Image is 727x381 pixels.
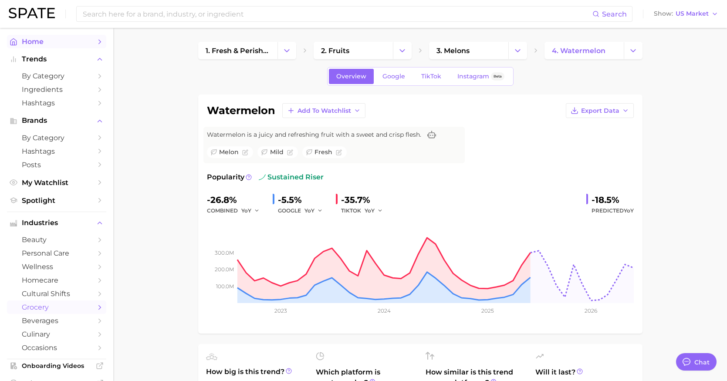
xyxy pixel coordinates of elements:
img: SPATE [9,8,55,18]
img: sustained riser [259,174,266,181]
a: Hashtags [7,145,106,158]
input: Search here for a brand, industry, or ingredient [82,7,592,21]
a: by Category [7,69,106,83]
a: 2. fruits [314,42,393,59]
div: GOOGLE [278,206,329,216]
span: Overview [336,73,366,80]
tspan: 2024 [377,307,390,314]
span: 1. fresh & perishable foods [206,47,270,55]
button: YoY [241,206,260,216]
span: Onboarding Videos [22,362,91,370]
a: Ingredients [7,83,106,96]
a: InstagramBeta [450,69,512,84]
span: Home [22,37,91,46]
button: YoY [304,206,323,216]
a: Posts [7,158,106,172]
button: Flag as miscategorized or irrelevant [336,149,342,155]
span: Predicted [592,206,634,216]
tspan: 2026 [585,307,597,314]
div: -5.5% [278,193,329,207]
tspan: 2023 [274,307,287,314]
span: Add to Watchlist [298,107,351,115]
div: TIKTOK [341,206,389,216]
a: Home [7,35,106,48]
span: wellness [22,263,91,271]
a: Google [375,69,413,84]
span: cultural shifts [22,290,91,298]
h1: watermelon [207,105,275,116]
a: beauty [7,233,106,246]
button: Add to Watchlist [282,103,365,118]
button: Industries [7,216,106,229]
span: occasions [22,344,91,352]
span: Spotlight [22,196,91,205]
button: Change Category [508,42,527,59]
span: grocery [22,303,91,311]
a: grocery [7,300,106,314]
span: Google [382,73,405,80]
span: 2. fruits [321,47,349,55]
a: by Category [7,131,106,145]
div: -18.5% [592,193,634,207]
span: Popularity [207,172,244,182]
span: sustained riser [259,172,324,182]
span: Show [654,11,673,16]
button: YoY [365,206,383,216]
a: Onboarding Videos [7,359,106,372]
span: beauty [22,236,91,244]
span: Brands [22,117,91,125]
a: beverages [7,314,106,327]
span: beverages [22,317,91,325]
a: TikTok [414,69,449,84]
a: wellness [7,260,106,273]
span: Hashtags [22,99,91,107]
button: ShowUS Market [652,8,720,20]
tspan: 2025 [481,307,494,314]
span: YoY [624,207,634,214]
span: My Watchlist [22,179,91,187]
a: homecare [7,273,106,287]
a: 1. fresh & perishable foods [198,42,277,59]
span: Search [602,10,627,18]
span: 4. watermelon [552,47,605,55]
button: Trends [7,53,106,66]
button: Brands [7,114,106,127]
span: Export Data [581,107,619,115]
button: Change Category [393,42,412,59]
span: Ingredients [22,85,91,94]
a: personal care [7,246,106,260]
button: Flag as miscategorized or irrelevant [287,149,293,155]
span: YoY [304,207,314,214]
span: culinary [22,330,91,338]
span: Hashtags [22,147,91,155]
a: My Watchlist [7,176,106,189]
div: -26.8% [207,193,266,207]
span: fresh [314,148,332,157]
span: Watermelon is a juicy and refreshing fruit with a sweet and crisp flesh. [207,130,421,139]
span: Industries [22,219,91,227]
a: culinary [7,327,106,341]
span: US Market [676,11,709,16]
span: homecare [22,276,91,284]
button: Export Data [566,103,634,118]
a: 4. watermelon [544,42,624,59]
span: TikTok [421,73,441,80]
a: Spotlight [7,194,106,207]
span: YoY [241,207,251,214]
span: 3. melons [436,47,470,55]
span: Trends [22,55,91,63]
a: 3. melons [429,42,508,59]
div: combined [207,206,266,216]
span: YoY [365,207,375,214]
span: melon [219,148,239,157]
a: occasions [7,341,106,354]
div: -35.7% [341,193,389,207]
a: cultural shifts [7,287,106,300]
a: Overview [329,69,374,84]
a: Hashtags [7,96,106,110]
button: Flag as miscategorized or irrelevant [242,149,248,155]
span: Beta [494,73,502,80]
span: Posts [22,161,91,169]
span: Instagram [457,73,489,80]
span: mild [270,148,284,157]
